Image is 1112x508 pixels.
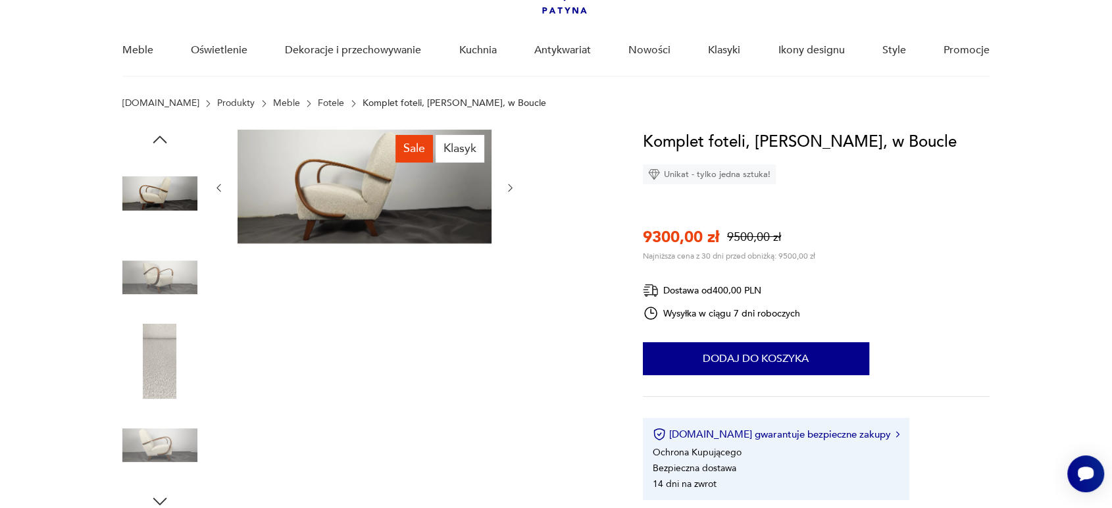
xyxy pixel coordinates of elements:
a: Style [882,25,906,76]
div: Sale [395,135,433,163]
a: [DOMAIN_NAME] [122,98,199,109]
img: Zdjęcie produktu Komplet foteli, Jindřich Halabala, w Boucle [122,156,197,231]
p: 9300,00 zł [643,226,719,248]
button: [DOMAIN_NAME] gwarantuje bezpieczne zakupy [653,428,899,441]
div: Klasyk [436,135,484,163]
li: Ochrona Kupującego [653,446,742,459]
a: Kuchnia [459,25,497,76]
img: Zdjęcie produktu Komplet foteli, Jindřich Halabala, w Boucle [122,240,197,315]
a: Dekoracje i przechowywanie [285,25,421,76]
p: Najniższa cena z 30 dni przed obniżką: 9500,00 zł [643,251,815,261]
a: Oświetlenie [191,25,247,76]
li: 14 dni na zwrot [653,478,717,490]
a: Promocje [944,25,990,76]
a: Antykwariat [534,25,591,76]
div: Wysyłka w ciągu 7 dni roboczych [643,305,801,321]
img: Zdjęcie produktu Komplet foteli, Jindřich Halabala, w Boucle [238,130,492,243]
img: Ikona certyfikatu [653,428,666,441]
a: Ikony designu [778,25,845,76]
a: Fotele [318,98,344,109]
div: Dostawa od 400,00 PLN [643,282,801,299]
a: Produkty [217,98,255,109]
img: Zdjęcie produktu Komplet foteli, Jindřich Halabala, w Boucle [122,408,197,483]
a: Klasyki [708,25,740,76]
h1: Komplet foteli, [PERSON_NAME], w Boucle [643,130,957,155]
img: Ikona strzałki w prawo [896,431,899,438]
div: Unikat - tylko jedna sztuka! [643,165,776,184]
button: Dodaj do koszyka [643,342,869,375]
iframe: Smartsupp widget button [1067,455,1104,492]
li: Bezpieczna dostawa [653,462,736,474]
img: Ikona diamentu [648,168,660,180]
a: Nowości [628,25,670,76]
a: Meble [122,25,153,76]
img: Ikona dostawy [643,282,659,299]
p: Komplet foteli, [PERSON_NAME], w Boucle [363,98,546,109]
p: 9500,00 zł [727,229,781,245]
a: Meble [273,98,300,109]
img: Zdjęcie produktu Komplet foteli, Jindřich Halabala, w Boucle [122,324,197,399]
